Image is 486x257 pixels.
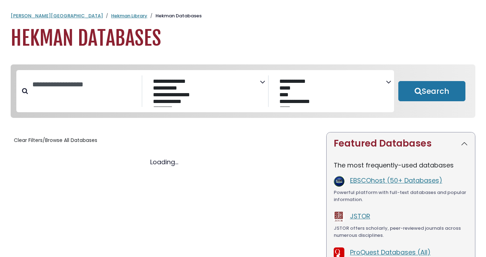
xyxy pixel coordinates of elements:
nav: breadcrumb [11,12,475,19]
a: Hekman Library [111,12,147,19]
select: Database Vendors Filter [274,76,386,107]
a: [PERSON_NAME][GEOGRAPHIC_DATA] [11,12,103,19]
li: Hekman Databases [147,12,202,19]
h1: Hekman Databases [11,27,475,50]
select: Database Subject Filter [148,76,260,107]
a: EBSCOhost (50+ Databases) [350,176,442,185]
button: Clear Filters/Browse All Databases [11,135,100,146]
div: JSTOR offers scholarly, peer-reviewed journals across numerous disciplines. [334,225,468,239]
button: Submit for Search Results [398,81,465,102]
a: JSTOR [350,212,370,221]
div: Loading... [11,157,318,167]
button: Featured Databases [327,132,475,155]
a: ProQuest Databases (All) [350,248,431,257]
nav: Search filters [11,64,475,118]
input: Search database by title or keyword [28,79,142,90]
div: Powerful platform with full-text databases and popular information. [334,189,468,203]
p: The most frequently-used databases [334,160,468,170]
